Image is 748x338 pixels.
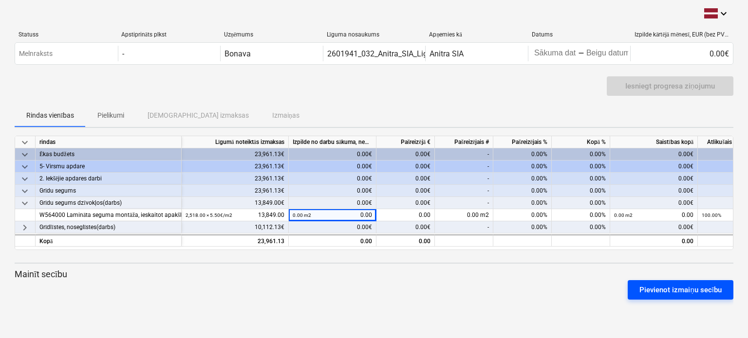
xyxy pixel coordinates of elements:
p: Rindas vienības [26,110,74,121]
div: 2. Iekšējie apdares darbi [39,173,177,185]
div: 0.00 [293,209,372,221]
div: 0.00 m2 [435,209,493,221]
div: 0.00 [614,209,693,221]
div: 0.00€ [610,221,698,233]
p: Pielikumi [97,110,124,121]
div: 0.00% [552,160,610,173]
div: 0.00€ [289,221,376,233]
div: 0.00 [610,234,698,247]
div: 0.00€ [289,197,376,209]
div: Kopā [36,234,182,247]
div: Bonava [224,49,251,58]
div: Uzņēmums [224,31,319,38]
div: rindas [36,136,182,148]
div: Grīdu segums [39,185,177,197]
div: 0.00% [493,160,552,173]
div: Kopā % [552,136,610,148]
div: 0.00% [493,185,552,197]
div: 13,849.00 [186,209,284,221]
div: 23,961.13 [186,235,284,248]
div: Saistības kopā [610,136,698,148]
div: 0.00% [493,209,552,221]
input: Sākuma datums [532,47,578,60]
small: 100.00% [702,213,721,218]
div: - [435,197,493,209]
span: keyboard_arrow_down [19,137,31,148]
div: - [435,160,493,173]
div: 0.00€ [376,173,435,185]
div: Datums [532,31,627,38]
div: Pievienot izmaiņu secību [639,284,722,296]
div: 0.00€ [289,173,376,185]
p: Mainīt secību [15,268,733,280]
div: Līguma nosaukums [327,31,422,38]
div: Statuss [19,31,113,38]
div: 0.00€ [376,185,435,197]
div: W564000 Lamināta seguma montāža, ieskaitot apakšklāju [39,209,177,221]
div: 0.00% [493,197,552,209]
small: 0.00 m2 [614,213,633,218]
div: 23,961.13€ [182,173,289,185]
div: 0.00% [552,185,610,197]
div: 0.00% [493,221,552,233]
div: 10,112.13€ [182,221,289,233]
div: 0.00% [493,148,552,160]
div: - [578,51,584,56]
div: 0.00€ [289,160,376,173]
div: 0.00% [552,173,610,185]
span: keyboard_arrow_down [19,161,31,173]
div: 23,961.13€ [182,185,289,197]
div: 0.00% [552,197,610,209]
div: Anitra SIA [430,49,464,58]
div: 23,961.13€ [182,160,289,173]
div: 0.00€ [610,148,698,160]
div: 5- Virsmu apdare [39,160,177,173]
div: Apņemies kā [429,31,524,38]
span: keyboard_arrow_right [19,222,31,233]
div: 0.00€ [376,197,435,209]
div: 2601941_032_Anitra_SIA_Ligums_gridas_seguma_ieklasana_MR1.pdf [327,49,568,58]
div: Izpilde no darbu sākuma, neskaitot kārtējā mēneša izpildi [289,136,376,148]
span: keyboard_arrow_down [19,173,31,185]
div: 0.00 [376,209,435,221]
small: 0.00 m2 [293,213,311,218]
div: - [435,221,493,233]
div: 0.00 [376,234,435,247]
span: keyboard_arrow_down [19,197,31,209]
div: Izpilde kārtējā mēnesī, EUR (bez PVN) [635,31,729,38]
div: Apstiprināts plkst [121,31,216,38]
div: Grīdlīstes, noseglīstes(darbs) [39,221,177,233]
div: 0.00€ [376,160,435,173]
button: Pievienot izmaiņu secību [628,280,733,300]
div: Grīdu segums dzīvokļos(darbs) [39,197,177,209]
div: 0.00€ [610,197,698,209]
div: 0.00% [493,173,552,185]
div: 0.00% [552,221,610,233]
input: Beigu datums [584,47,630,60]
div: Ēkas budžets [39,148,177,160]
div: 0.00€ [610,160,698,173]
div: Pašreizējais % [493,136,552,148]
div: 0.00 [293,235,372,248]
div: 13,849.00€ [182,197,289,209]
div: 0.00% [552,209,610,221]
div: - [435,185,493,197]
div: Pašreizējā € [376,136,435,148]
div: 23,961.13€ [182,148,289,160]
div: - [435,173,493,185]
div: 0.00€ [376,148,435,160]
div: - [435,148,493,160]
span: keyboard_arrow_down [19,185,31,197]
div: 0.00% [552,148,610,160]
p: Melnraksts [19,49,53,59]
div: - [122,49,124,58]
div: Līgumā noteiktās izmaksas [182,136,289,148]
i: keyboard_arrow_down [718,8,729,19]
div: 0.00€ [289,148,376,160]
small: 2,518.00 × 5.50€ / m2 [186,213,232,218]
div: 0.00€ [376,221,435,233]
span: keyboard_arrow_down [19,149,31,160]
div: 0.00€ [630,46,733,61]
div: 0.00€ [610,173,698,185]
div: 0.00€ [289,185,376,197]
